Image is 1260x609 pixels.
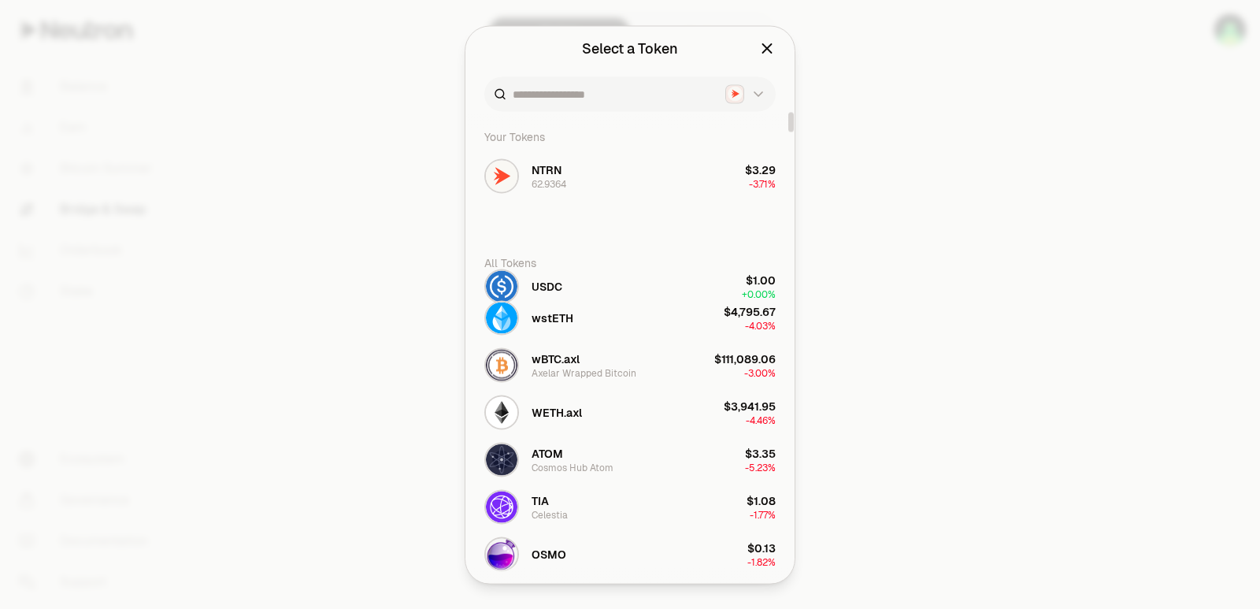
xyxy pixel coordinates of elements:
[724,303,776,319] div: $4,795.67
[475,262,785,310] button: USDC LogoUSDC$1.00+0.00%
[486,349,517,381] img: wBTC.axl Logo
[532,445,563,461] span: ATOM
[486,270,517,302] img: USDC Logo
[725,84,766,103] button: Neutron LogoNeutron Logo
[532,492,549,508] span: TIA
[532,404,582,420] span: WETH.axl
[486,444,517,475] img: ATOM Logo
[532,366,636,379] div: Axelar Wrapped Bitcoin
[475,436,785,483] button: ATOM LogoATOMCosmos Hub Atom$3.35-5.23%
[745,445,776,461] div: $3.35
[750,508,776,521] span: -1.77%
[744,366,776,379] span: -3.00%
[532,162,561,177] span: NTRN
[475,247,785,278] div: All Tokens
[746,272,776,288] div: $1.00
[532,278,562,294] span: USDC
[745,319,776,332] span: -4.03%
[532,351,580,366] span: wBTC.axl
[475,152,785,199] button: NTRN LogoNTRN62.9364$3.29-3.71%
[728,87,743,102] img: Neutron Logo
[746,414,776,426] span: -4.46%
[475,530,785,577] button: OSMO LogoOSMO$0.13-1.82%
[475,388,785,436] button: WETH.axl LogoWETH.axl$3,941.95-4.46%
[475,483,785,530] button: TIA LogoTIACelestia$1.08-1.77%
[532,310,573,325] span: wstETH
[758,37,776,59] button: Close
[747,555,776,568] span: -1.82%
[582,37,678,59] div: Select a Token
[747,492,776,508] div: $1.08
[475,294,785,341] button: wstETH LogowstETH$4,795.67-4.03%
[475,341,785,388] button: wBTC.axl LogowBTC.axlAxelar Wrapped Bitcoin$111,089.06-3.00%
[486,396,517,428] img: WETH.axl Logo
[745,461,776,473] span: -5.23%
[532,508,568,521] div: Celestia
[724,398,776,414] div: $3,941.95
[745,162,776,177] div: $3.29
[475,121,785,152] div: Your Tokens
[486,491,517,522] img: TIA Logo
[532,461,613,473] div: Cosmos Hub Atom
[486,302,517,333] img: wstETH Logo
[532,546,566,562] span: OSMO
[714,351,776,366] div: $111,089.06
[742,288,776,300] span: + 0.00%
[747,540,776,555] div: $0.13
[486,538,517,570] img: OSMO Logo
[532,177,566,190] div: 62.9364
[486,160,517,191] img: NTRN Logo
[749,177,776,190] span: -3.71%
